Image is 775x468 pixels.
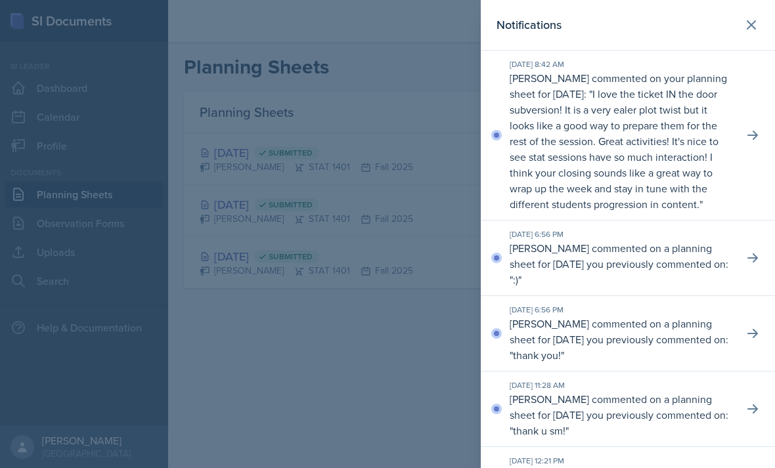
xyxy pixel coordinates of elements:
[510,87,719,211] p: I love the ticket IN the door subversion! It is a very ealer plot twist but it looks like a good ...
[510,304,733,316] div: [DATE] 6:56 PM
[513,348,561,362] p: thank you!
[510,58,733,70] div: [DATE] 8:42 AM
[497,16,562,34] h2: Notifications
[510,228,733,240] div: [DATE] 6:56 PM
[510,379,733,391] div: [DATE] 11:28 AM
[510,455,733,467] div: [DATE] 12:21 PM
[513,423,565,438] p: thank u sm!
[513,272,518,287] p: :)
[510,391,733,438] p: [PERSON_NAME] commented on a planning sheet for [DATE] you previously commented on: " "
[510,316,733,363] p: [PERSON_NAME] commented on a planning sheet for [DATE] you previously commented on: " "
[510,70,733,212] p: [PERSON_NAME] commented on your planning sheet for [DATE]: " "
[510,240,733,287] p: [PERSON_NAME] commented on a planning sheet for [DATE] you previously commented on: " "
